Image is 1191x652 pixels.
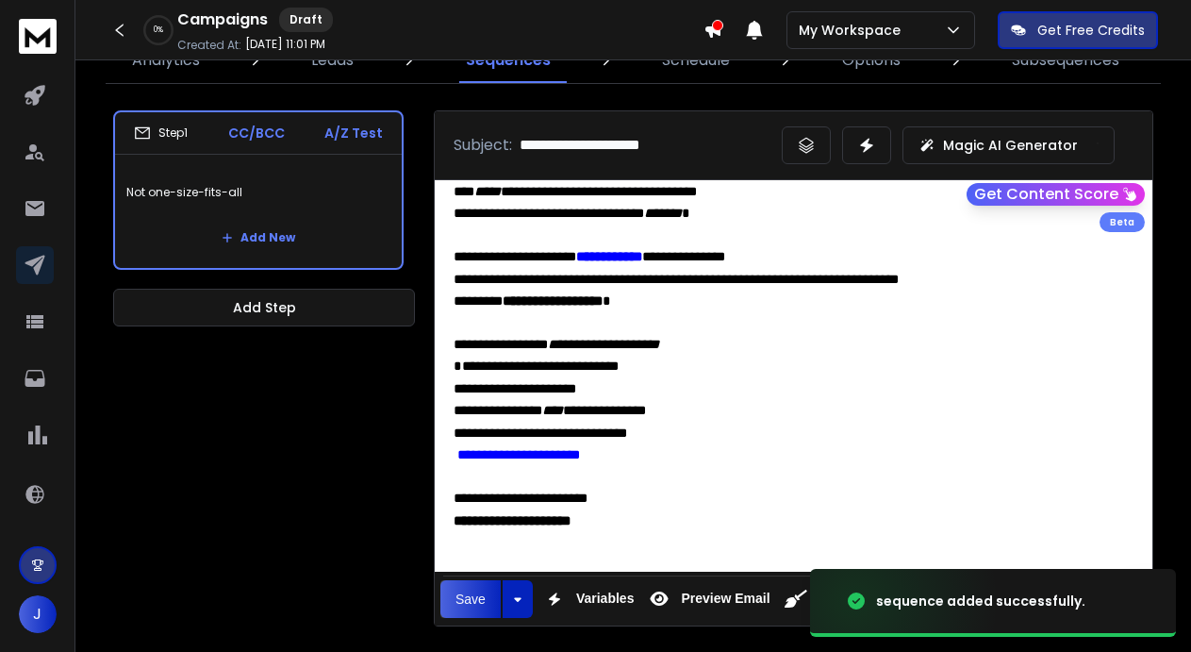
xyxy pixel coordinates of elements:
[300,38,365,83] a: Leads
[324,124,383,142] p: A/Z Test
[842,49,901,72] p: Options
[19,19,57,54] img: logo
[279,8,333,32] div: Draft
[651,38,741,83] a: Schedule
[207,219,310,257] button: Add New
[154,25,163,36] p: 0 %
[454,134,512,157] p: Subject:
[967,183,1145,206] button: Get Content Score
[1037,21,1145,40] p: Get Free Credits
[572,591,638,607] span: Variables
[641,580,773,618] button: Preview Email
[113,110,404,270] li: Step1CC/BCCA/Z TestNot one-size-fits-allAdd New
[245,37,325,52] p: [DATE] 11:01 PM
[1001,38,1131,83] a: Subsequences
[177,38,241,53] p: Created At:
[831,38,912,83] a: Options
[121,38,211,83] a: Analytics
[1012,49,1119,72] p: Subsequences
[998,11,1158,49] button: Get Free Credits
[799,21,908,40] p: My Workspace
[778,580,814,618] button: Clean HTML
[1100,212,1145,232] div: Beta
[132,49,200,72] p: Analytics
[19,595,57,633] button: J
[466,49,551,72] p: Sequences
[113,289,415,326] button: Add Step
[311,49,354,72] p: Leads
[537,580,638,618] button: Variables
[228,124,285,142] p: CC/BCC
[876,592,1085,610] div: sequence added successfully.
[177,8,268,31] h1: Campaigns
[677,591,773,607] span: Preview Email
[440,580,501,618] button: Save
[943,136,1078,155] p: Magic AI Generator
[134,125,188,142] div: Step 1
[662,49,730,72] p: Schedule
[455,38,562,83] a: Sequences
[902,126,1115,164] button: Magic AI Generator
[126,166,390,219] p: Not one-size-fits-all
